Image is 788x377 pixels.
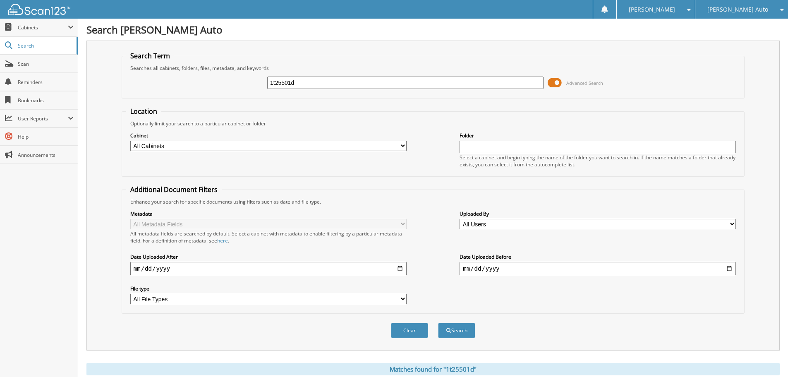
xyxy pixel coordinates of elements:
[126,120,740,127] div: Optionally limit your search to a particular cabinet or folder
[126,51,174,60] legend: Search Term
[18,24,68,31] span: Cabinets
[8,4,70,15] img: scan123-logo-white.svg
[130,132,407,139] label: Cabinet
[130,285,407,292] label: File type
[130,230,407,244] div: All metadata fields are searched by default. Select a cabinet with metadata to enable filtering b...
[130,210,407,217] label: Metadata
[217,237,228,244] a: here
[86,363,780,375] div: Matches found for "1t25501d"
[86,23,780,36] h1: Search [PERSON_NAME] Auto
[460,210,736,217] label: Uploaded By
[18,133,74,140] span: Help
[18,79,74,86] span: Reminders
[130,262,407,275] input: start
[629,7,675,12] span: [PERSON_NAME]
[126,65,740,72] div: Searches all cabinets, folders, files, metadata, and keywords
[18,151,74,158] span: Announcements
[460,132,736,139] label: Folder
[126,198,740,205] div: Enhance your search for specific documents using filters such as date and file type.
[566,80,603,86] span: Advanced Search
[438,323,475,338] button: Search
[460,154,736,168] div: Select a cabinet and begin typing the name of the folder you want to search in. If the name match...
[18,42,72,49] span: Search
[18,60,74,67] span: Scan
[18,97,74,104] span: Bookmarks
[126,185,222,194] legend: Additional Document Filters
[18,115,68,122] span: User Reports
[126,107,161,116] legend: Location
[707,7,768,12] span: [PERSON_NAME] Auto
[460,253,736,260] label: Date Uploaded Before
[130,253,407,260] label: Date Uploaded After
[391,323,428,338] button: Clear
[460,262,736,275] input: end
